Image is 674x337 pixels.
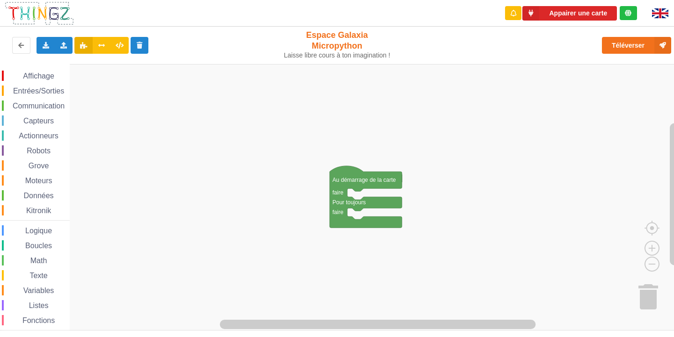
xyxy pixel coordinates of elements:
[25,147,52,155] span: Robots
[280,51,395,59] div: Laisse libre cours à ton imagination !
[12,87,66,95] span: Entrées/Sorties
[22,117,55,125] span: Capteurs
[28,272,49,280] span: Texte
[602,37,671,54] button: Téléverser
[332,177,396,183] text: Au démarrage de la carte
[332,199,366,206] text: Pour toujours
[27,162,51,170] span: Grove
[332,189,344,196] text: faire
[4,1,74,26] img: thingz_logo.png
[11,102,66,110] span: Communication
[29,257,49,265] span: Math
[21,316,56,324] span: Fonctions
[17,132,60,140] span: Actionneurs
[652,8,668,18] img: gb.png
[22,287,56,294] span: Variables
[24,177,54,185] span: Moteurs
[22,72,55,80] span: Affichage
[24,227,53,235] span: Logique
[280,30,395,59] div: Espace Galaxia Micropython
[620,6,637,20] div: Tu es connecté au serveur de création de Thingz
[24,242,53,250] span: Boucles
[25,207,52,215] span: Kitronik
[28,301,50,309] span: Listes
[522,6,617,21] button: Appairer une carte
[332,209,344,215] text: faire
[22,192,55,200] span: Données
